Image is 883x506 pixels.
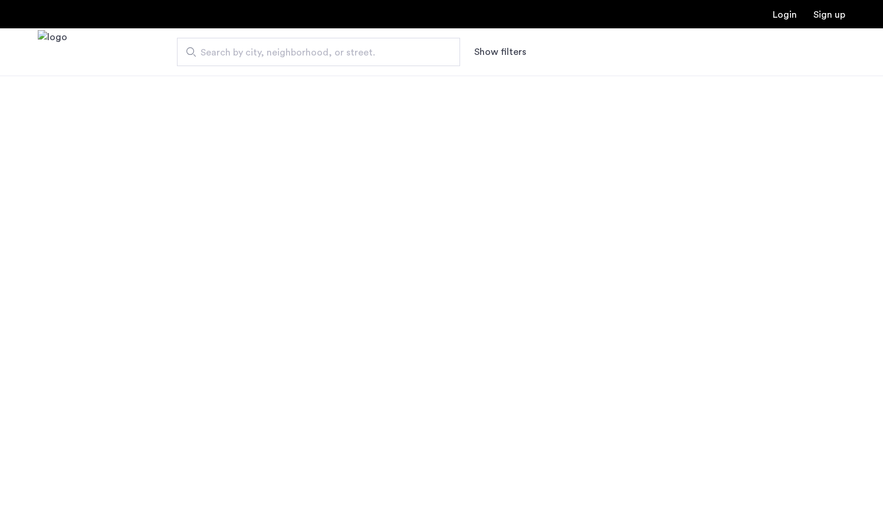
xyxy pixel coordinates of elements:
span: Search by city, neighborhood, or street. [201,45,427,60]
a: Login [773,10,797,19]
img: logo [38,30,67,74]
a: Registration [813,10,845,19]
input: Apartment Search [177,38,460,66]
a: Cazamio Logo [38,30,67,74]
button: Show or hide filters [474,45,526,59]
